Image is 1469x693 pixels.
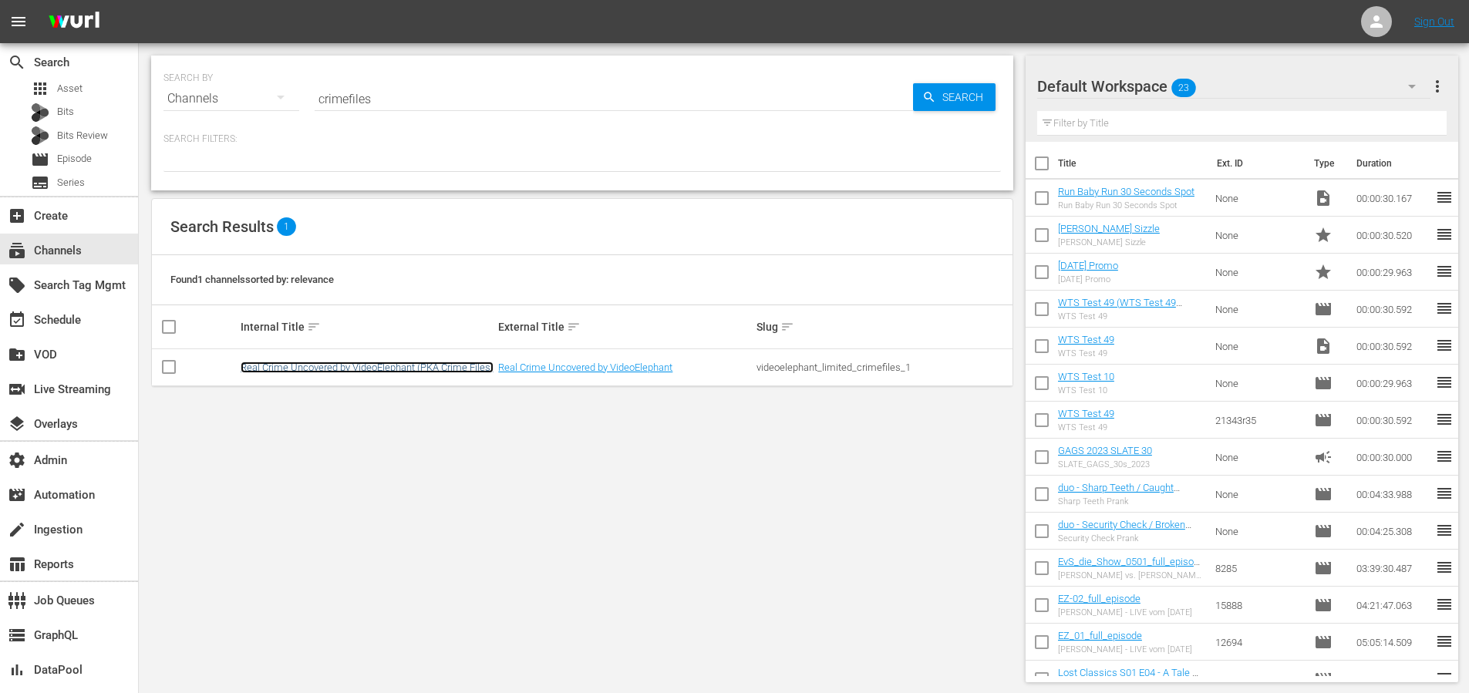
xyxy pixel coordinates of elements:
div: [PERSON_NAME] - LIVE vom [DATE] [1058,644,1192,654]
span: reorder [1435,595,1454,614]
a: WTS Test 10 [1058,371,1114,382]
span: 23 [1171,72,1196,104]
span: Ingestion [8,520,26,539]
span: Asset [57,81,83,96]
span: sort [780,320,794,334]
span: Job Queues [8,591,26,610]
a: EvS_die_Show_0501_full_episode [1058,556,1200,579]
th: Title [1058,142,1208,185]
td: None [1209,513,1308,550]
span: Ad [1314,448,1333,466]
span: Episode [1314,300,1333,318]
span: reorder [1435,262,1454,281]
div: Default Workspace [1037,65,1430,108]
span: Episode [1314,522,1333,540]
td: None [1209,217,1308,254]
span: sort [567,320,581,334]
span: Series [31,173,49,192]
a: Sign Out [1414,15,1454,28]
a: Real Crime Uncovered by VideoElephant [498,362,672,373]
span: Episode [1314,411,1333,429]
div: Security Check Prank [1058,533,1204,543]
td: None [1209,439,1308,476]
td: None [1209,328,1308,365]
a: EZ-02_full_episode [1058,593,1140,604]
span: DataPool [8,661,26,679]
span: reorder [1435,558,1454,577]
span: Episode [57,151,92,167]
th: Type [1305,142,1347,185]
td: 15888 [1209,587,1308,624]
td: 03:39:30.487 [1350,550,1435,587]
div: videoelephant_limited_crimefiles_1 [756,362,1010,373]
span: 1 [277,217,296,236]
a: Real Crime Uncovered by VideoElephant (PKA Crime Files) [241,362,494,373]
span: Search [8,53,26,72]
div: Channels [163,77,299,120]
td: 00:00:30.167 [1350,180,1435,217]
a: duo - Security Check / Broken Statue [1058,519,1191,542]
td: 00:00:29.963 [1350,254,1435,291]
div: [PERSON_NAME] vs. [PERSON_NAME] - Die Liveshow [1058,570,1204,580]
td: None [1209,180,1308,217]
span: Episode [1314,485,1333,503]
th: Duration [1347,142,1440,185]
span: reorder [1435,188,1454,207]
td: None [1209,291,1308,328]
div: Bits Review [31,126,49,145]
div: WTS Test 10 [1058,385,1114,395]
span: Live Streaming [8,380,26,399]
td: 12694 [1209,624,1308,661]
div: Slug [756,318,1010,336]
span: reorder [1435,299,1454,318]
td: None [1209,254,1308,291]
a: WTS Test 49 [1058,334,1114,345]
a: Run Baby Run 30 Seconds Spot [1058,186,1194,197]
div: WTS Test 49 [1058,348,1114,358]
span: reorder [1435,225,1454,244]
span: Reports [8,555,26,574]
td: 00:00:30.592 [1350,402,1435,439]
p: Search Filters: [163,133,1001,146]
span: Promo [1314,263,1333,281]
span: Create [8,207,26,225]
a: GAGS 2023 SLATE 30 [1058,445,1152,456]
td: None [1209,365,1308,402]
th: Ext. ID [1208,142,1306,185]
span: Episode [1314,559,1333,577]
span: VOD [8,345,26,364]
div: Run Baby Run 30 Seconds Spot [1058,200,1194,210]
span: reorder [1435,447,1454,466]
span: Video [1314,189,1333,207]
span: reorder [1435,669,1454,688]
img: ans4CAIJ8jUAAAAAAAAAAAAAAAAAAAAAAAAgQb4GAAAAAAAAAAAAAAAAAAAAAAAAJMjXAAAAAAAAAAAAAAAAAAAAAAAAgAT5G... [37,4,111,40]
span: Search [936,83,996,111]
span: Found 1 channels sorted by: relevance [170,274,334,285]
span: Admin [8,451,26,469]
span: Episode [1314,670,1333,688]
span: reorder [1435,373,1454,392]
span: reorder [1435,484,1454,503]
div: SLATE_GAGS_30s_2023 [1058,459,1152,469]
td: 00:00:30.520 [1350,217,1435,254]
span: reorder [1435,521,1454,540]
div: [PERSON_NAME] Sizzle [1058,237,1160,247]
td: 05:05:14.509 [1350,624,1435,661]
div: Bits [31,103,49,122]
span: reorder [1435,410,1454,429]
td: 04:21:47.063 [1350,587,1435,624]
a: EZ_01_full_episode [1058,630,1142,641]
td: 00:00:30.592 [1350,328,1435,365]
div: WTS Test 49 [1058,311,1204,321]
td: 00:00:30.592 [1350,291,1435,328]
span: Bits [57,104,74,119]
a: WTS Test 49 [1058,408,1114,419]
span: Series [57,175,85,190]
span: menu [9,12,28,31]
td: 00:04:25.308 [1350,513,1435,550]
span: Episode [31,150,49,169]
td: None [1209,476,1308,513]
a: [PERSON_NAME] Sizzle [1058,223,1160,234]
td: 00:00:30.000 [1350,439,1435,476]
span: Episode [1314,633,1333,651]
